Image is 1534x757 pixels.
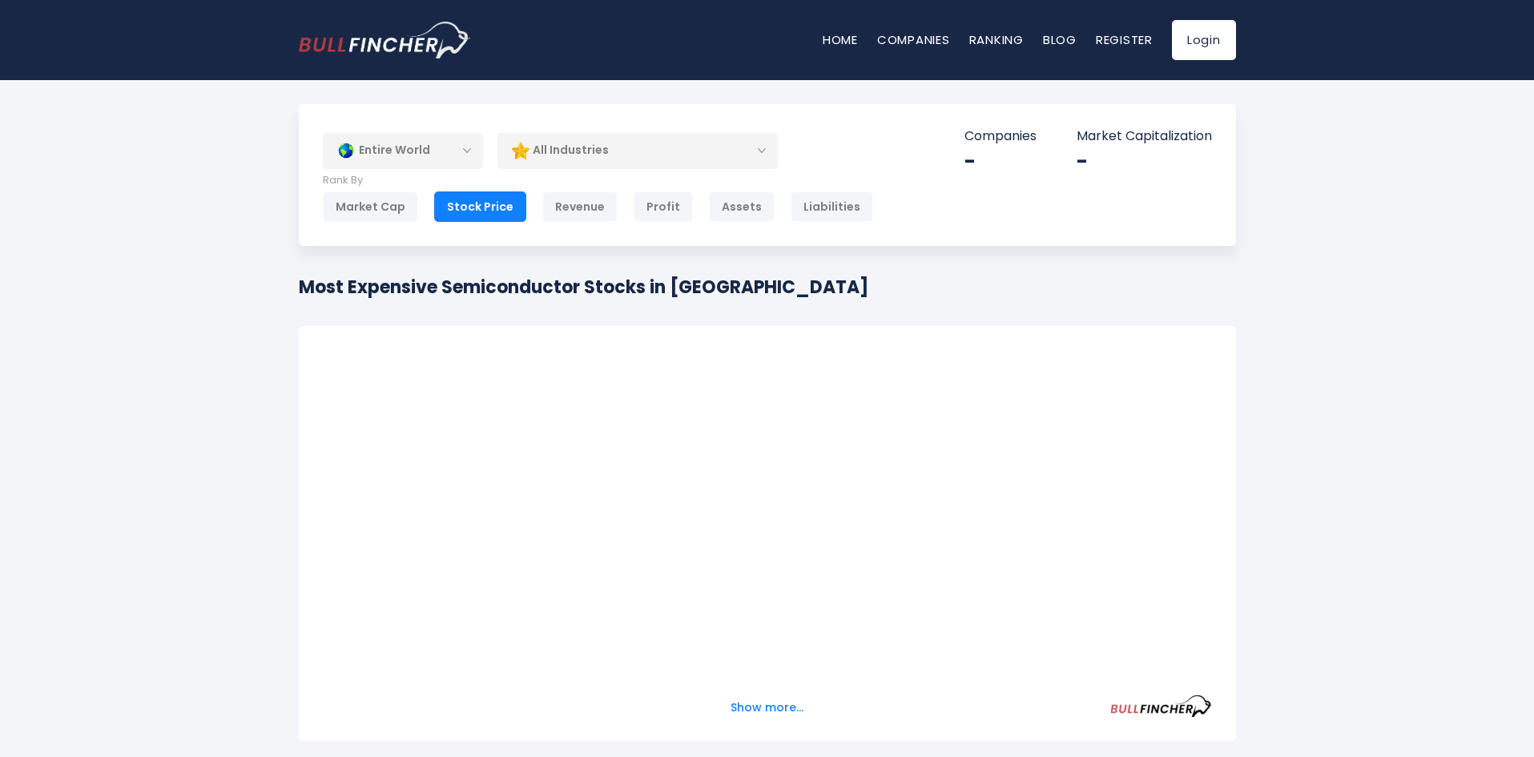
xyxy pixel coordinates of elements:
[877,31,950,48] a: Companies
[299,22,471,58] img: bullfincher logo
[1096,31,1153,48] a: Register
[969,31,1024,48] a: Ranking
[299,274,868,300] h1: Most Expensive Semiconductor Stocks in [GEOGRAPHIC_DATA]
[1077,149,1212,174] div: -
[323,191,418,222] div: Market Cap
[634,191,693,222] div: Profit
[323,132,483,169] div: Entire World
[721,695,813,721] button: Show more...
[1043,31,1077,48] a: Blog
[299,22,471,58] a: Go to homepage
[964,128,1037,145] p: Companies
[823,31,858,48] a: Home
[434,191,526,222] div: Stock Price
[964,149,1037,174] div: -
[791,191,873,222] div: Liabilities
[709,191,775,222] div: Assets
[497,132,778,169] div: All Industries
[323,174,873,187] p: Rank By
[1077,128,1212,145] p: Market Capitalization
[542,191,618,222] div: Revenue
[1172,20,1236,60] a: Login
